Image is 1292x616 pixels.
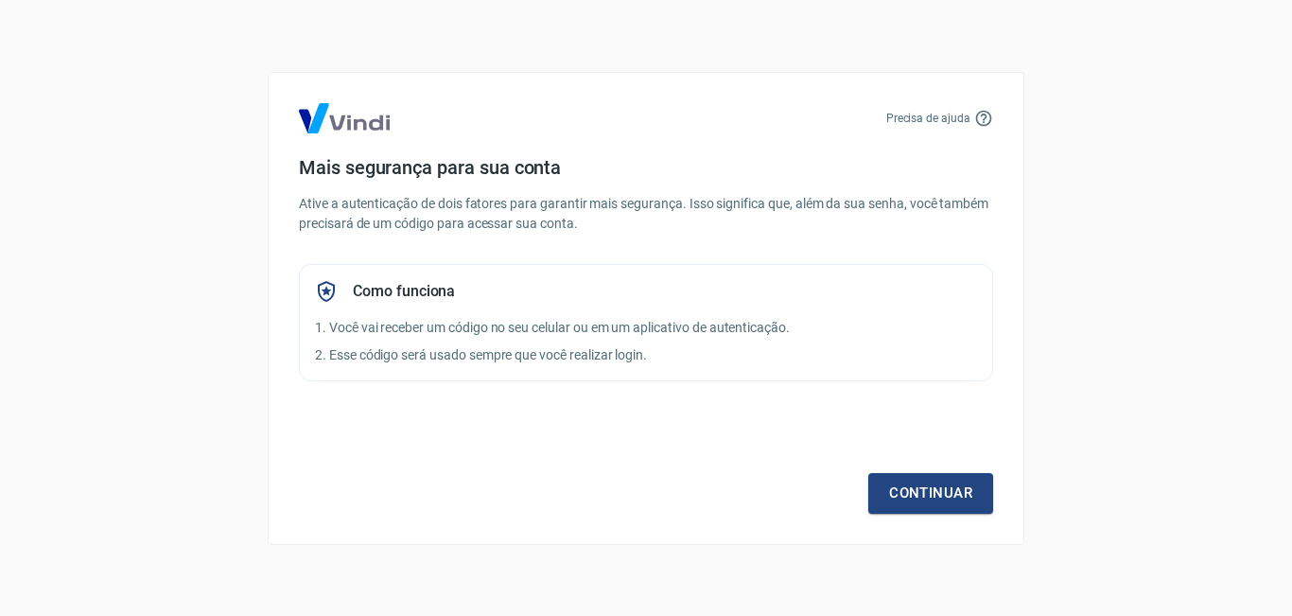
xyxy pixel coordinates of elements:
h4: Mais segurança para sua conta [299,156,993,179]
img: Logo Vind [299,103,390,133]
p: 1. Você vai receber um código no seu celular ou em um aplicativo de autenticação. [315,318,977,338]
p: Ative a autenticação de dois fatores para garantir mais segurança. Isso significa que, além da su... [299,194,993,234]
p: Precisa de ajuda [886,110,970,127]
h5: Como funciona [353,282,455,301]
a: Continuar [868,473,993,513]
p: 2. Esse código será usado sempre que você realizar login. [315,345,977,365]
